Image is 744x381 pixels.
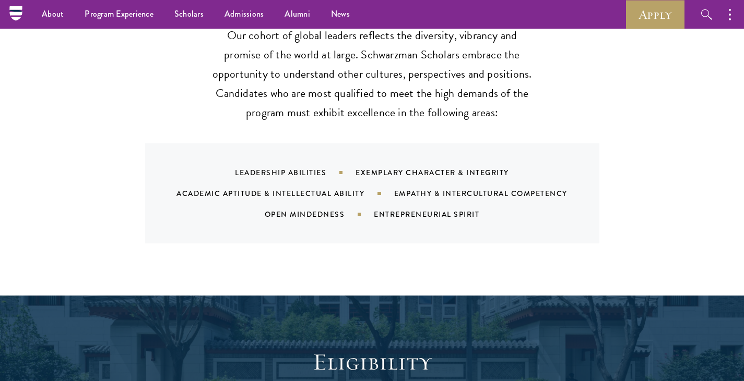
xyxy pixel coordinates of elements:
[210,26,534,122] p: Our cohort of global leaders reflects the diversity, vibrancy and promise of the world at large. ...
[235,167,356,178] div: Leadership Abilities
[210,348,534,377] h2: Eligibility
[176,188,394,199] div: Academic Aptitude & Intellectual Ability
[374,209,505,219] div: Entrepreneurial Spirit
[394,188,594,199] div: Empathy & Intercultural Competency
[265,209,374,219] div: Open Mindedness
[356,167,535,178] div: Exemplary Character & Integrity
